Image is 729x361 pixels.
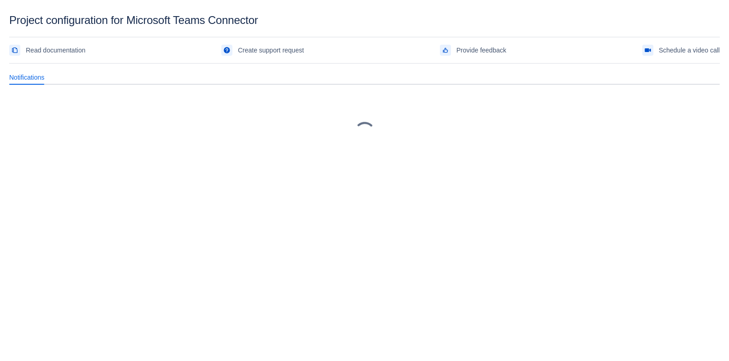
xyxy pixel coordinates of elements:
div: Project configuration for Microsoft Teams Connector [9,14,720,27]
span: documentation [11,47,18,54]
span: Provide feedback [456,43,506,58]
a: Create support request [221,43,304,58]
span: videoCall [644,47,652,54]
span: support [223,47,231,54]
span: Schedule a video call [659,43,720,58]
a: Schedule a video call [642,43,720,58]
a: Read documentation [9,43,85,58]
a: Provide feedback [440,43,506,58]
span: feedback [442,47,449,54]
span: Notifications [9,73,44,82]
span: Read documentation [26,43,85,58]
span: Create support request [238,43,304,58]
